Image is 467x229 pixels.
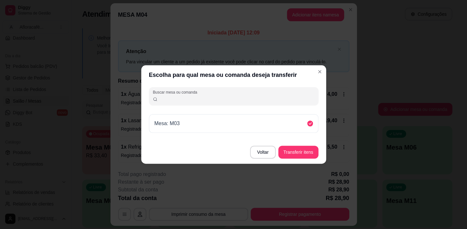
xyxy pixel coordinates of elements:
[141,65,326,85] header: Escolha para qual mesa ou comanda deseja transferir
[154,120,180,127] p: Mesa: M03
[278,146,318,159] button: Transferir itens
[153,89,199,95] label: Buscar mesa ou comanda
[250,146,276,159] button: Voltar
[158,96,315,102] input: Buscar mesa ou comanda
[315,67,325,77] button: Close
